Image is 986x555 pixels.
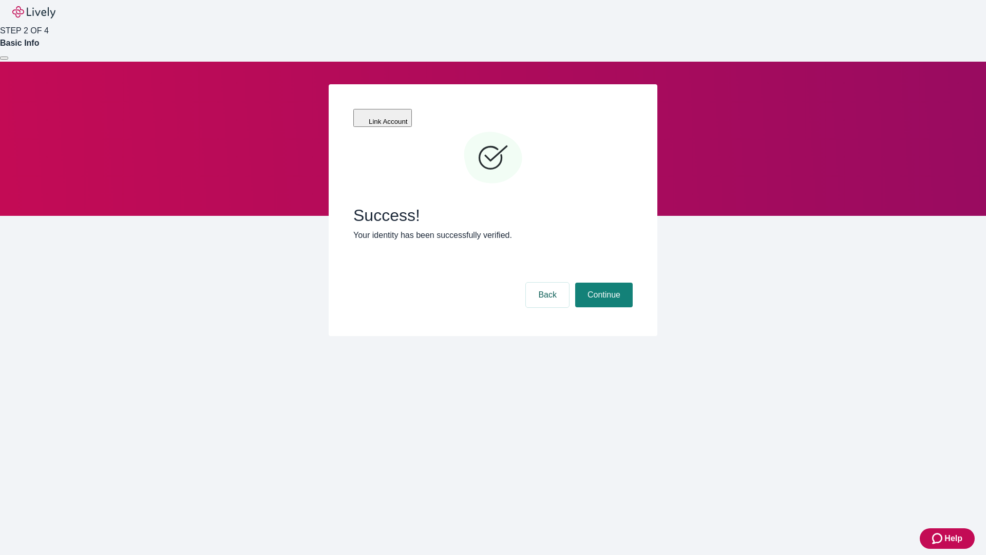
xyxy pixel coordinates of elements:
span: Help [944,532,962,545]
button: Link Account [353,109,412,127]
svg: Checkmark icon [462,127,524,189]
span: Success! [353,206,633,225]
button: Continue [575,283,633,307]
p: Your identity has been successfully verified. [353,229,633,242]
img: Lively [12,6,55,18]
button: Zendesk support iconHelp [920,528,975,549]
button: Back [526,283,569,307]
svg: Zendesk support icon [932,532,944,545]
